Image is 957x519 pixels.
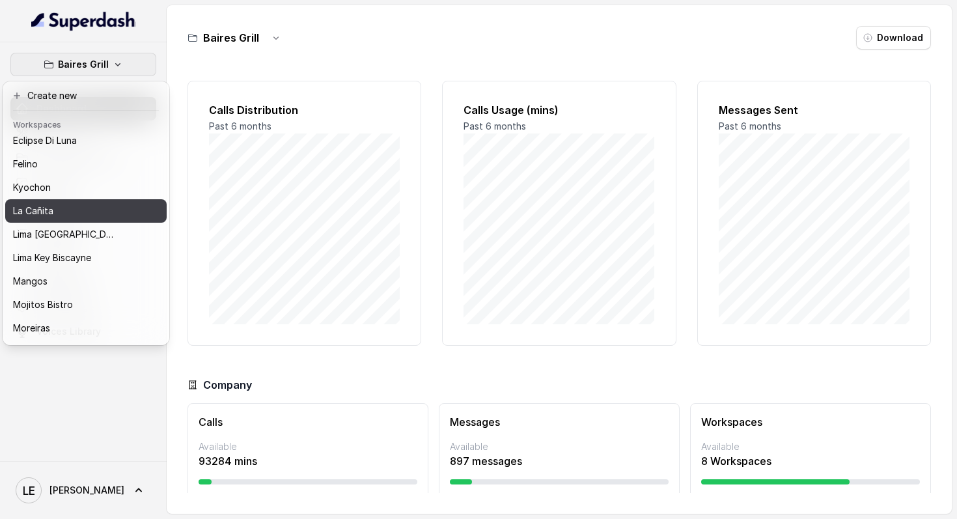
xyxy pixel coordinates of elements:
p: Baires Grill [58,57,109,72]
p: La Cañita [13,203,53,219]
header: Workspaces [5,113,167,134]
p: Moreiras [13,320,50,336]
p: Lima Key Biscayne [13,250,91,266]
p: Mojitos Bistro [13,297,73,313]
p: Felino [13,156,38,172]
div: Baires Grill [3,81,169,345]
p: Kyochon [13,180,51,195]
p: Lima [GEOGRAPHIC_DATA] [13,227,117,242]
p: Eclipse Di Luna [13,133,77,148]
p: Mangos [13,274,48,289]
button: Create new [5,84,167,107]
button: Baires Grill [10,53,156,76]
